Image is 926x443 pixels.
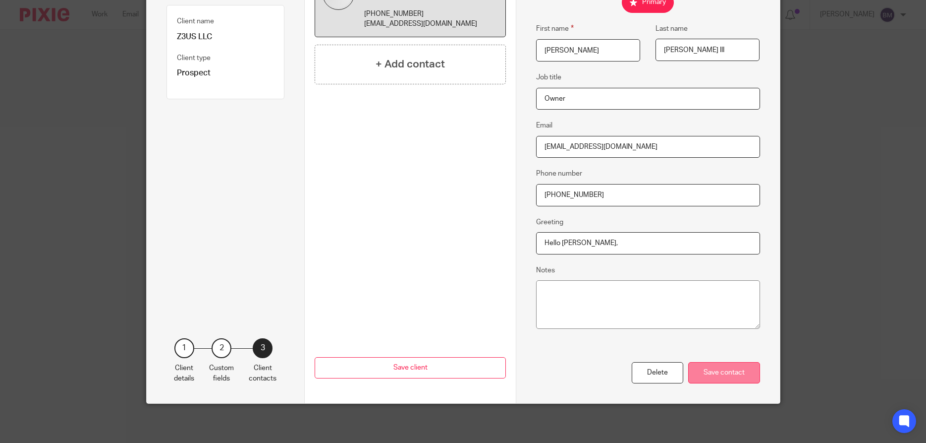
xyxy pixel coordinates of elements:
[174,363,194,383] p: Client details
[253,338,272,358] div: 3
[536,169,582,179] label: Phone number
[364,9,498,19] p: [PHONE_NUMBER]
[174,338,194,358] div: 1
[364,19,498,29] p: [EMAIL_ADDRESS][DOMAIN_NAME]
[177,32,274,42] p: Z3US LLC
[212,338,231,358] div: 2
[177,53,211,63] label: Client type
[655,24,688,34] label: Last name
[536,217,563,227] label: Greeting
[536,121,552,130] label: Email
[315,357,506,379] button: Save client
[376,57,445,72] h4: + Add contact
[688,362,760,383] div: Save contact
[536,23,574,34] label: First name
[249,363,276,383] p: Client contacts
[536,265,555,275] label: Notes
[177,68,274,78] p: Prospect
[536,232,760,254] input: e.g. Dear Mrs. Appleseed or Hi Sam
[209,363,234,383] p: Custom fields
[177,16,214,26] label: Client name
[632,362,683,383] div: Delete
[536,72,561,82] label: Job title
